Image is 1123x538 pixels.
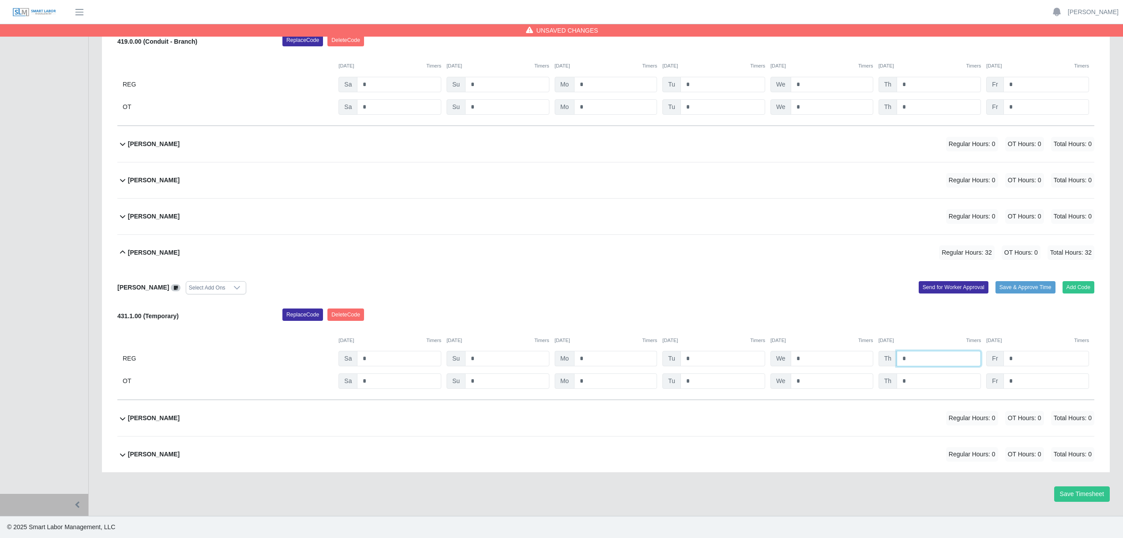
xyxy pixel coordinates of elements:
button: Timers [1074,337,1089,344]
span: Regular Hours: 0 [946,447,998,462]
b: [PERSON_NAME] [128,248,180,257]
button: [PERSON_NAME] Regular Hours: 0 OT Hours: 0 Total Hours: 0 [117,400,1094,436]
button: ReplaceCode [282,34,323,46]
button: Timers [966,337,981,344]
span: Mo [555,373,575,389]
span: Fr [986,77,1003,92]
button: Timers [426,337,441,344]
img: SLM Logo [12,8,56,17]
button: Timers [750,337,765,344]
b: 431.1.00 (Temporary) [117,312,179,320]
button: Timers [534,62,549,70]
span: OT Hours: 0 [1002,245,1040,260]
button: DeleteCode [327,309,364,321]
span: Sa [338,77,357,92]
b: [PERSON_NAME] [128,414,180,423]
span: We [770,373,791,389]
span: Sa [338,99,357,115]
button: ReplaceCode [282,309,323,321]
button: Save & Approve Time [995,281,1055,293]
span: Regular Hours: 0 [946,209,998,224]
span: Tu [662,99,681,115]
span: Th [879,77,897,92]
button: [PERSON_NAME] Regular Hours: 0 OT Hours: 0 Total Hours: 0 [117,162,1094,198]
div: [DATE] [879,337,981,344]
button: Add Code [1063,281,1095,293]
div: [DATE] [338,337,441,344]
button: [PERSON_NAME] Regular Hours: 0 OT Hours: 0 Total Hours: 0 [117,126,1094,162]
a: View/Edit Notes [171,284,180,291]
span: Th [879,373,897,389]
b: [PERSON_NAME] [128,176,180,185]
b: [PERSON_NAME] [117,284,169,291]
span: Regular Hours: 0 [946,173,998,188]
button: Timers [966,62,981,70]
span: Mo [555,77,575,92]
button: Timers [642,337,657,344]
b: [PERSON_NAME] [128,450,180,459]
span: Th [879,351,897,366]
button: Timers [534,337,549,344]
b: [PERSON_NAME] [128,212,180,221]
span: Unsaved Changes [537,26,598,35]
span: Total Hours: 0 [1051,209,1094,224]
button: [PERSON_NAME] Regular Hours: 0 OT Hours: 0 Total Hours: 0 [117,199,1094,234]
button: Timers [858,337,873,344]
span: Tu [662,77,681,92]
div: [DATE] [338,62,441,70]
button: Save Timesheet [1054,486,1110,502]
span: Su [447,99,466,115]
span: Total Hours: 0 [1051,411,1094,425]
div: [DATE] [555,337,657,344]
span: Sa [338,373,357,389]
span: OT Hours: 0 [1005,447,1044,462]
button: DeleteCode [327,34,364,46]
div: [DATE] [986,62,1089,70]
span: Tu [662,351,681,366]
div: [DATE] [447,337,549,344]
span: Mo [555,351,575,366]
span: We [770,77,791,92]
span: OT Hours: 0 [1005,209,1044,224]
a: [PERSON_NAME] [1068,8,1119,17]
button: [PERSON_NAME] Regular Hours: 32 OT Hours: 0 Total Hours: 32 [117,235,1094,271]
div: [DATE] [447,62,549,70]
span: Sa [338,351,357,366]
button: Timers [1074,62,1089,70]
div: [DATE] [770,337,873,344]
span: Regular Hours: 0 [946,411,998,425]
button: Timers [642,62,657,70]
span: OT Hours: 0 [1005,137,1044,151]
span: Regular Hours: 0 [946,137,998,151]
span: Fr [986,351,1003,366]
div: [DATE] [555,62,657,70]
div: Select Add Ons [186,282,228,294]
span: Su [447,351,466,366]
b: [PERSON_NAME] [128,139,180,149]
button: Timers [858,62,873,70]
span: Total Hours: 0 [1051,173,1094,188]
span: Mo [555,99,575,115]
span: Total Hours: 0 [1051,137,1094,151]
div: [DATE] [879,62,981,70]
div: [DATE] [662,62,765,70]
div: REG [123,77,333,92]
div: [DATE] [662,337,765,344]
button: Timers [750,62,765,70]
span: OT Hours: 0 [1005,173,1044,188]
div: [DATE] [986,337,1089,344]
b: 419.0.00 (Conduit - Branch) [117,38,197,45]
span: Total Hours: 0 [1051,447,1094,462]
span: Regular Hours: 32 [939,245,995,260]
span: Th [879,99,897,115]
span: We [770,351,791,366]
div: REG [123,351,333,366]
span: © 2025 Smart Labor Management, LLC [7,523,115,530]
button: [PERSON_NAME] Regular Hours: 0 OT Hours: 0 Total Hours: 0 [117,436,1094,472]
span: OT Hours: 0 [1005,411,1044,425]
span: Su [447,373,466,389]
div: OT [123,373,333,389]
button: Timers [426,62,441,70]
div: OT [123,99,333,115]
button: Send for Worker Approval [919,281,988,293]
